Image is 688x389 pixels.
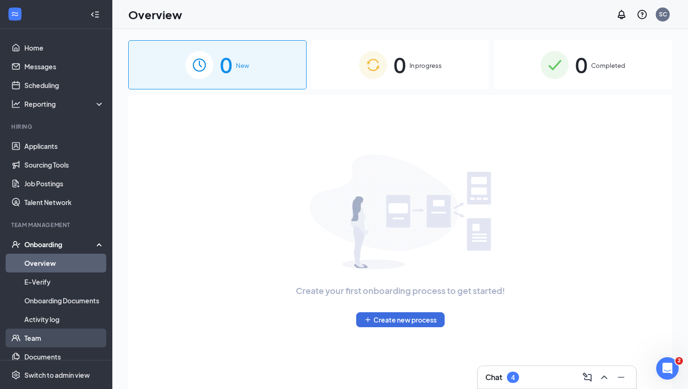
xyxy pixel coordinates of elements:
[128,7,182,22] h1: Overview
[511,374,515,382] div: 4
[24,57,104,76] a: Messages
[10,9,20,19] svg: WorkstreamLogo
[11,99,21,109] svg: Analysis
[599,372,610,383] svg: ChevronUp
[24,310,104,329] a: Activity log
[24,76,104,95] a: Scheduling
[90,10,100,19] svg: Collapse
[24,193,104,212] a: Talent Network
[220,49,232,81] span: 0
[236,61,249,70] span: New
[597,370,612,385] button: ChevronUp
[11,123,102,131] div: Hiring
[591,61,625,70] span: Completed
[24,254,104,272] a: Overview
[364,316,372,323] svg: Plus
[656,357,679,380] iframe: Intercom live chat
[410,61,442,70] span: In progress
[485,372,502,382] h3: Chat
[24,329,104,347] a: Team
[24,155,104,174] a: Sourcing Tools
[296,284,505,297] span: Create your first onboarding process to get started!
[24,99,105,109] div: Reporting
[582,372,593,383] svg: ComposeMessage
[11,240,21,249] svg: UserCheck
[24,240,96,249] div: Onboarding
[24,347,104,366] a: Documents
[11,370,21,380] svg: Settings
[615,372,627,383] svg: Minimize
[24,370,90,380] div: Switch to admin view
[24,291,104,310] a: Onboarding Documents
[356,312,445,327] button: PlusCreate new process
[616,9,627,20] svg: Notifications
[637,9,648,20] svg: QuestionInfo
[575,49,587,81] span: 0
[24,174,104,193] a: Job Postings
[24,272,104,291] a: E-Verify
[11,221,102,229] div: Team Management
[659,10,667,18] div: SC
[24,38,104,57] a: Home
[580,370,595,385] button: ComposeMessage
[394,49,406,81] span: 0
[614,370,629,385] button: Minimize
[24,137,104,155] a: Applicants
[675,357,683,365] span: 2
